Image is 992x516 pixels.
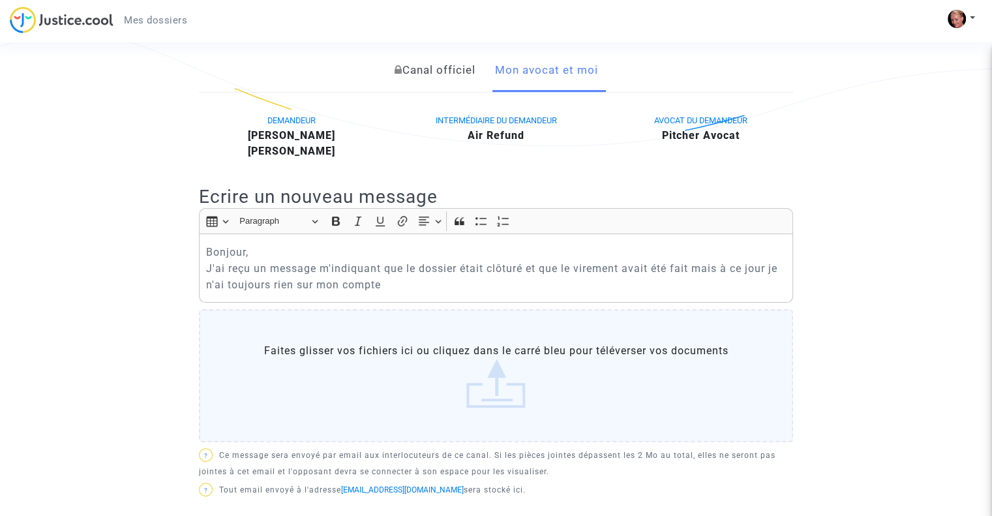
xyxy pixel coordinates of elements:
[248,129,335,142] b: [PERSON_NAME]
[124,14,187,26] span: Mes dossiers
[199,208,793,234] div: Editor toolbar
[341,485,464,494] a: [EMAIL_ADDRESS][DOMAIN_NAME]
[206,244,787,293] p: Bonjour, J'ai reçu un message m'indiquant que le dossier était clôturé et que le virement avait é...
[948,10,966,28] img: ACg8ocKx2fJsjWow0WHpON_qAAqRGBIWveBnfaLO0yi65KwA0b0=s96-c
[494,49,597,92] a: Mon avocat et moi
[662,129,740,142] b: Pitcher Avocat
[267,115,316,125] span: DEMANDEUR
[10,7,113,33] img: jc-logo.svg
[248,145,335,157] b: [PERSON_NAME]
[199,234,793,303] div: Rich Text Editor, main
[468,129,524,142] b: Air Refund
[394,49,475,92] a: Canal officiel
[203,452,207,459] span: ?
[199,482,793,498] p: Tout email envoyé à l'adresse sera stocké ici.
[435,115,556,125] span: INTERMÉDIAIRE DU DEMANDEUR
[199,448,793,480] p: Ce message sera envoyé par email aux interlocuteurs de ce canal. Si les pièces jointes dépassent ...
[113,10,198,30] a: Mes dossiers
[239,213,307,229] span: Paragraph
[199,185,793,208] h2: Ecrire un nouveau message
[233,211,323,232] button: Paragraph
[654,115,747,125] span: AVOCAT DU DEMANDEUR
[203,487,207,494] span: ?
